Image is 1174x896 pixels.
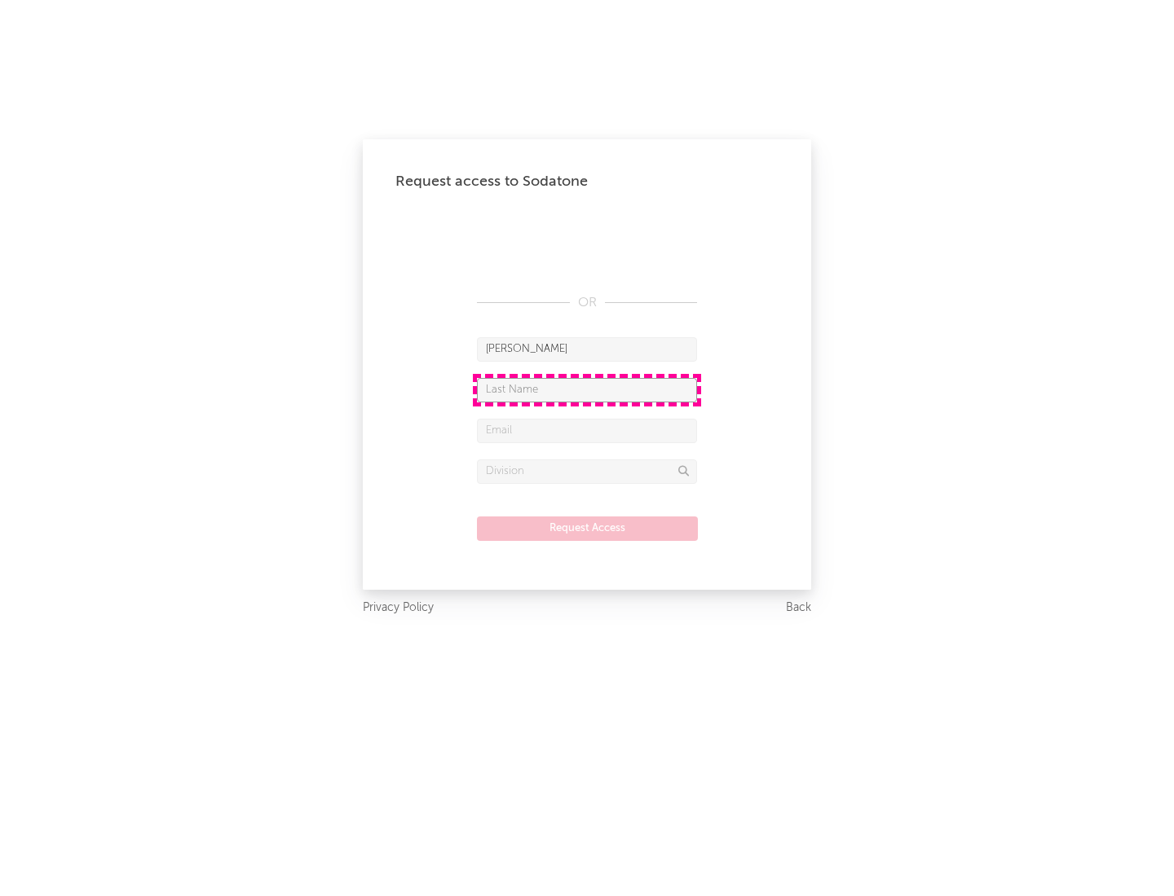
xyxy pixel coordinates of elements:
div: Request access to Sodatone [395,172,779,191]
button: Request Access [477,516,698,541]
a: Back [786,598,811,618]
input: First Name [477,337,697,362]
div: OR [477,293,697,313]
input: Email [477,419,697,443]
input: Division [477,459,697,484]
a: Privacy Policy [363,598,434,618]
input: Last Name [477,378,697,402]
